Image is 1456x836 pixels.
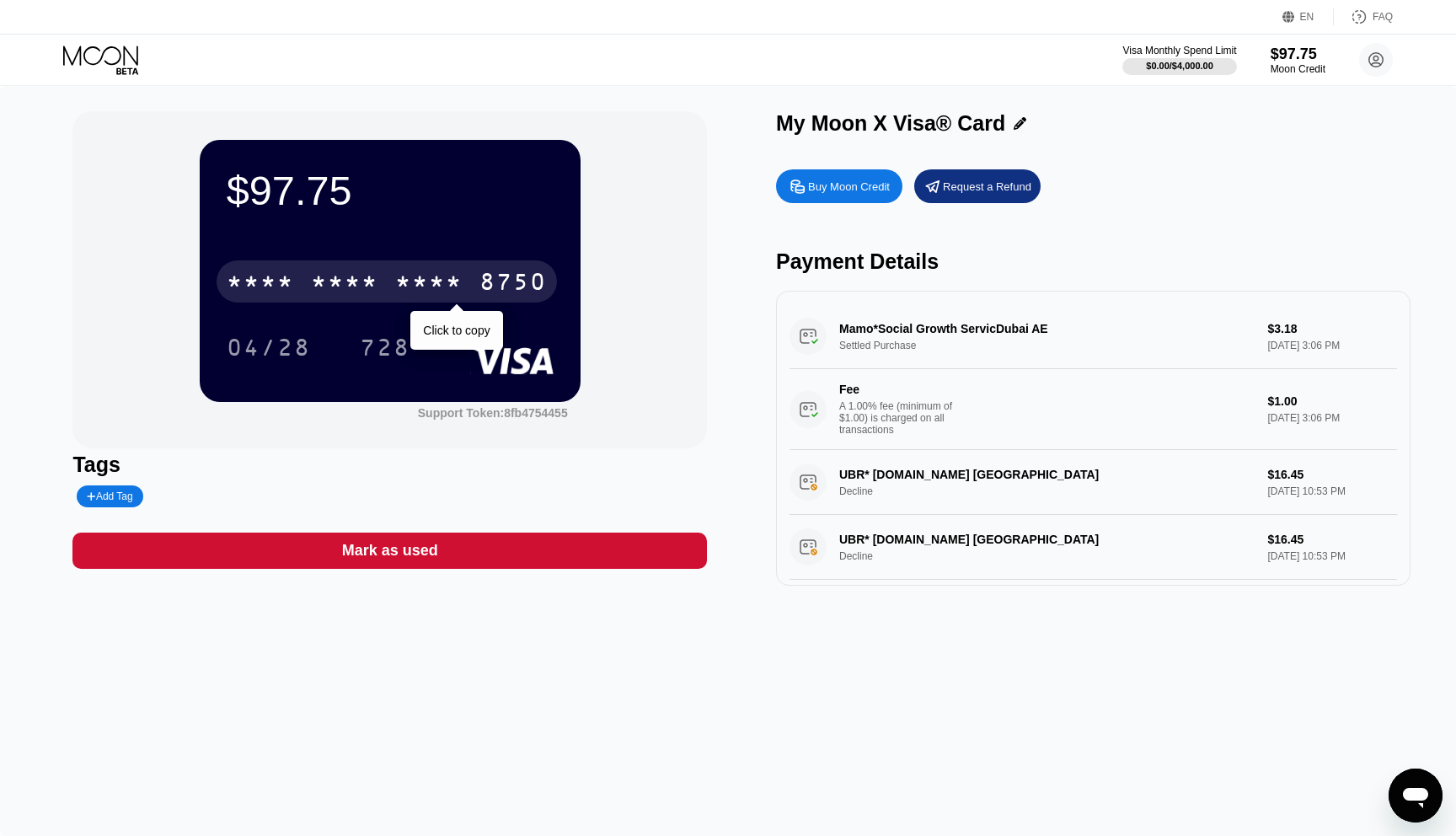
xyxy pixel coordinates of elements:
div: Moon Credit [1271,63,1325,75]
div: Mark as used [72,533,707,569]
div: Add Tag [77,485,142,507]
div: A 1.00% fee (minimum of $1.00) is charged on all transactions [839,400,966,436]
div: 04/28 [214,326,324,368]
div: Visa Monthly Spend Limit [1122,45,1236,56]
iframe: Button to launch messaging window [1389,769,1443,823]
div: FeeA 1.00% fee (minimum of $1.00) is charged on all transactions$1.00[DATE] 3:06 PM [790,369,1397,450]
div: Mark as used [342,541,438,560]
div: Visa Monthly Spend Limit$0.00/$4,000.00 [1122,45,1236,75]
div: [DATE] 3:06 PM [1267,412,1396,424]
div: Add Tag [87,490,132,502]
div: $97.75 [1271,46,1325,63]
div: Request a Refund [914,169,1041,203]
div: $97.75Moon Credit [1271,46,1325,75]
div: Buy Moon Credit [776,169,902,203]
div: FAQ [1334,8,1393,25]
div: EN [1282,8,1334,25]
div: Payment Details [776,249,1410,274]
div: Click to copy [423,324,490,337]
div: 8750 [479,271,547,297]
div: Support Token:8fb4754455 [418,406,568,420]
div: 728 [360,336,410,363]
div: Support Token: 8fb4754455 [418,406,568,420]
div: Request a Refund [943,180,1031,194]
div: 04/28 [227,336,311,363]
div: Tags [72,453,707,477]
div: 728 [347,326,423,368]
div: $0.00 / $4,000.00 [1146,61,1213,71]
div: Fee [839,383,957,396]
div: FAQ [1373,11,1393,23]
div: My Moon X Visa® Card [776,111,1005,136]
div: EN [1300,11,1314,23]
div: Buy Moon Credit [808,180,890,194]
div: $1.00 [1267,394,1396,408]
div: $97.75 [227,167,554,214]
